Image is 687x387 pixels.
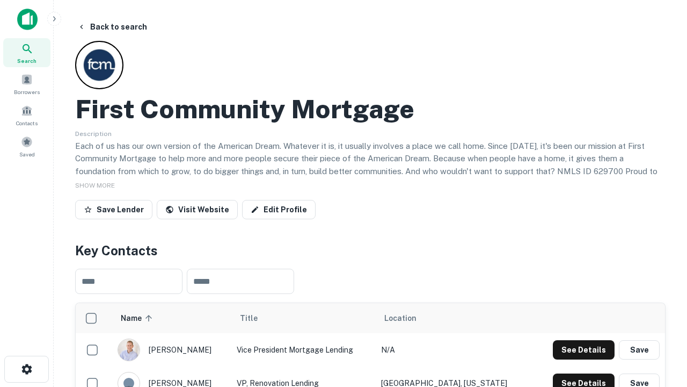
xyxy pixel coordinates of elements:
[17,9,38,30] img: capitalize-icon.png
[75,94,414,125] h2: First Community Mortgage
[75,241,666,260] h4: Key Contacts
[157,200,238,219] a: Visit Website
[118,339,140,361] img: 1520878720083
[376,303,531,333] th: Location
[553,340,615,360] button: See Details
[75,182,115,189] span: SHOW MORE
[14,88,40,96] span: Borrowers
[121,312,156,325] span: Name
[240,312,272,325] span: Title
[3,132,50,161] a: Saved
[75,200,152,219] button: Save Lender
[75,130,112,138] span: Description
[633,301,687,353] iframe: Chat Widget
[16,119,38,127] span: Contacts
[19,150,35,159] span: Saved
[376,333,531,367] td: N/A
[112,303,231,333] th: Name
[384,312,416,325] span: Location
[17,56,36,65] span: Search
[619,340,660,360] button: Save
[3,38,50,67] a: Search
[75,140,666,190] p: Each of us has our own version of the American Dream. Whatever it is, it usually involves a place...
[118,339,226,361] div: [PERSON_NAME]
[231,333,376,367] td: Vice President Mortgage Lending
[242,200,316,219] a: Edit Profile
[231,303,376,333] th: Title
[3,101,50,130] a: Contacts
[3,69,50,98] a: Borrowers
[73,17,151,37] button: Back to search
